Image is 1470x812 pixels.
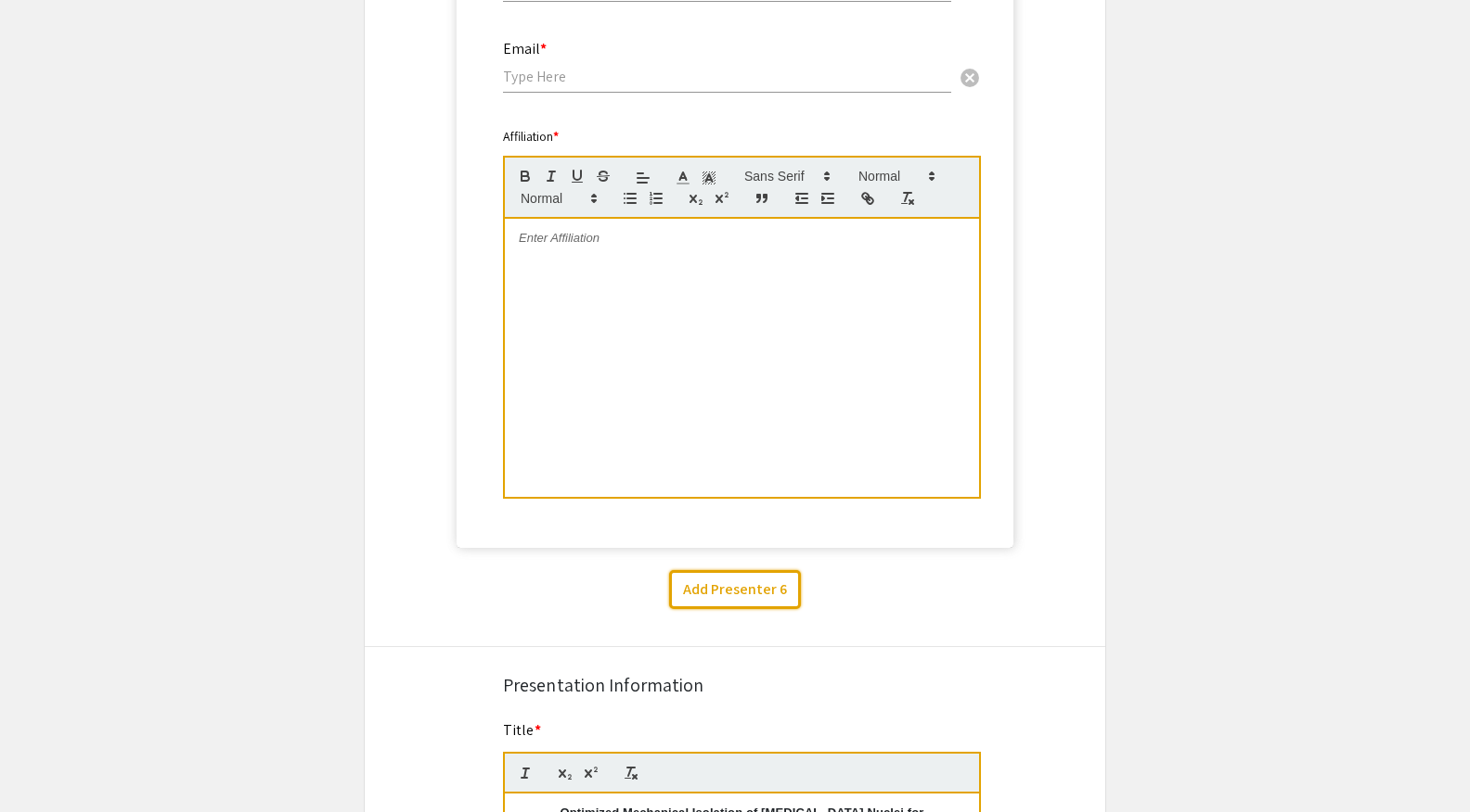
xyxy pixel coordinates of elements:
[14,729,79,798] iframe: Chat
[669,570,801,609] button: Add Presenter 6
[503,67,951,86] input: Type Here
[503,39,547,58] mat-label: Email
[503,720,541,740] mat-label: Title
[503,128,559,145] mat-label: Affiliation
[503,671,967,699] div: Presentation Information
[951,57,988,95] button: Clear
[959,67,981,89] span: cancel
